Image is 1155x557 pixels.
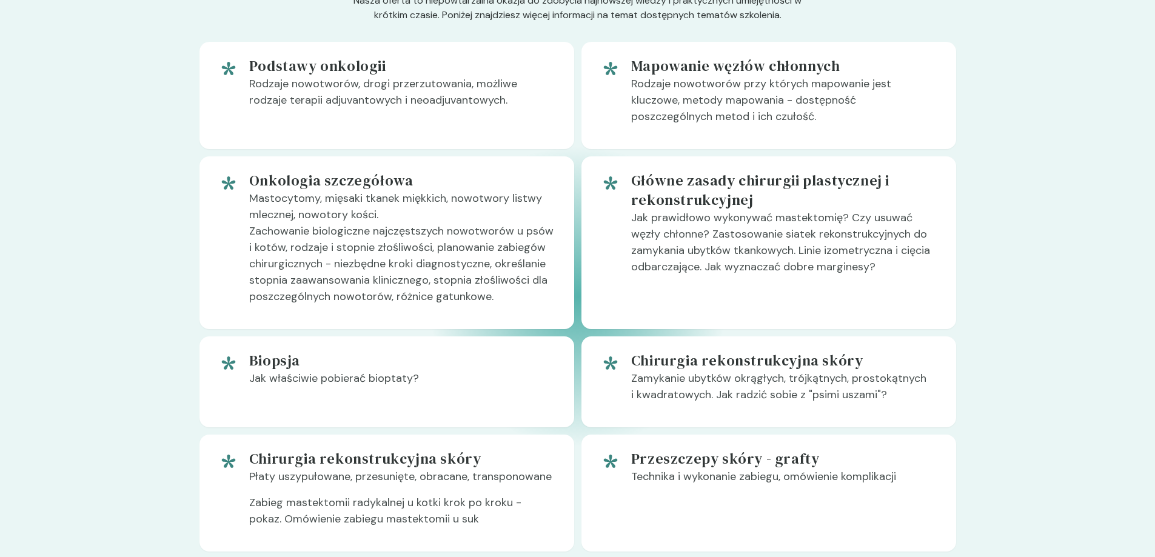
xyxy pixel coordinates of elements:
p: Rodzaje nowotworów, drogi przerzutowania, możliwe rodzaje terapii adjuvantowych i neoadjuvantowych. [249,76,555,118]
p: Zamykanie ubytków okrągłych, trójkątnych, prostokątnych i kwadratowych. Jak radzić sobie z "psimi... [631,370,937,413]
p: Rodzaje nowotworów przy których mapowanie jest kluczowe, metody mapowania - dostępność poszczegól... [631,76,937,135]
h5: Mapowanie węzłów chłonnych [631,56,937,76]
h5: Podstawy onkologii [249,56,555,76]
p: Technika i wykonanie zabiegu, omówienie komplikacji [631,469,937,495]
p: Płaty uszypułowane, przesunięte, obracane, transponowane [249,469,555,495]
p: Zabieg mastektomii radykalnej u kotki krok po kroku - pokaz. Omówienie zabiegu mastektomii u suk [249,495,555,537]
h5: Chirurgia rekonstrukcyjna skóry [249,449,555,469]
h5: Główne zasady chirurgii plastycznej i rekonstrukcyjnej [631,171,937,210]
p: Mastocytomy, mięsaki tkanek miękkich, nowotwory listwy mlecznej, nowotory kości. Zachowanie biolo... [249,190,555,315]
h5: Onkologia szczegółowa [249,171,555,190]
h5: Chirurgia rekonstrukcyjna skóry [631,351,937,370]
h5: Przeszczepy skóry - grafty [631,449,937,469]
p: Jak prawidłowo wykonywać mastektomię? Czy usuwać węzły chłonne? Zastosowanie siatek rekonstrukcyj... [631,210,937,285]
p: Jak właściwie pobierać bioptaty? [249,370,555,396]
h5: Biopsja [249,351,555,370]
